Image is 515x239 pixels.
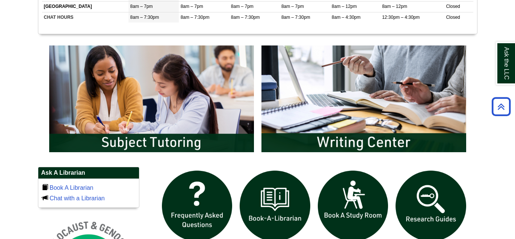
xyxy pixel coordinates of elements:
span: 8am – 4:30pm [332,15,361,20]
img: Subject Tutoring Information [45,42,258,156]
span: 8am – 7:30pm [231,15,260,20]
img: Writing Center Information [258,42,470,156]
span: 8am – 7:30pm [130,15,159,20]
span: 8am – 7pm [281,4,304,9]
span: 8am – 12pm [332,4,357,9]
span: 8am – 12pm [382,4,407,9]
span: 8am – 7pm [130,4,153,9]
td: CHAT HOURS [42,12,128,23]
span: Closed [446,4,460,9]
span: 8am – 7:30pm [281,15,310,20]
a: Book A Librarian [50,185,94,191]
span: 8am – 7pm [181,4,203,9]
span: 8am – 7pm [231,4,254,9]
span: 12:30pm – 4:30pm [382,15,420,20]
span: 8am – 7:30pm [181,15,210,20]
span: Closed [446,15,460,20]
a: Chat with a Librarian [50,195,105,201]
a: Back to Top [489,101,513,112]
h2: Ask A Librarian [38,167,139,179]
div: slideshow [45,42,470,159]
td: [GEOGRAPHIC_DATA] [42,2,128,12]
